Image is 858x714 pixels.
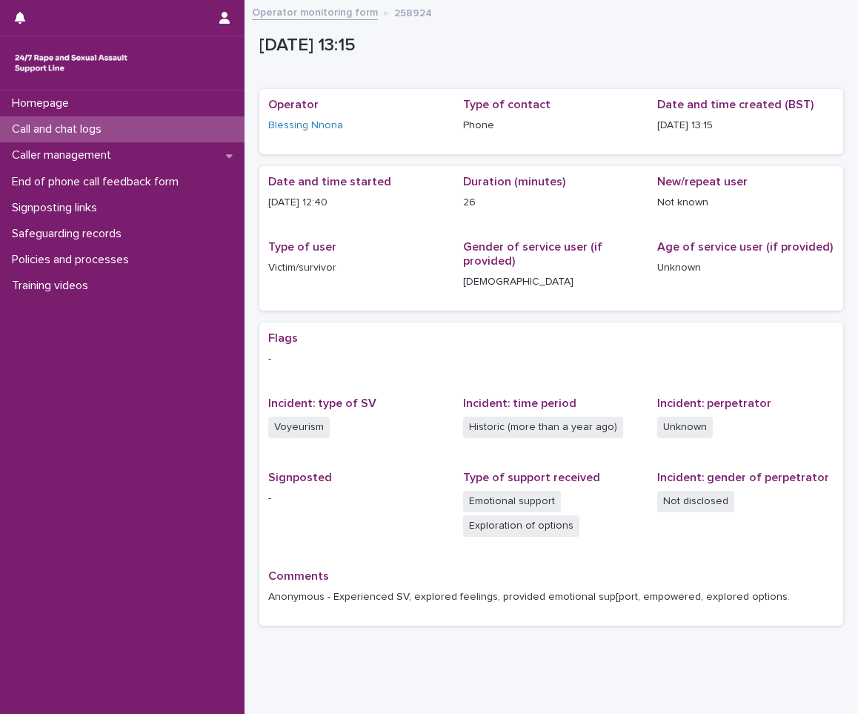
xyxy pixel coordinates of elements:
span: Signposted [268,472,332,483]
span: Flags [268,332,298,344]
p: Signposting links [6,201,109,215]
span: Operator [268,99,319,110]
p: End of phone call feedback form [6,175,190,189]
span: Emotional support [463,491,561,512]
p: [DATE] 13:15 [657,118,834,133]
p: Not known [657,195,834,211]
p: Policies and processes [6,253,141,267]
span: Type of support received [463,472,600,483]
p: 26 [463,195,640,211]
span: Age of service user (if provided) [657,241,833,253]
p: Caller management [6,148,123,162]
a: Blessing Nnona [268,118,343,133]
p: Training videos [6,279,100,293]
span: Incident: time period [463,397,576,409]
p: - [268,491,445,506]
span: Gender of service user (if provided) [463,241,602,267]
p: Unknown [657,260,834,276]
span: New/repeat user [657,176,748,188]
span: Date and time created (BST) [657,99,814,110]
span: Exploration of options [463,515,579,537]
p: 258924 [394,4,432,20]
span: Type of contact [463,99,551,110]
span: Date and time started [268,176,391,188]
img: rhQMoQhaT3yELyF149Cw [12,48,130,78]
span: Comments [268,570,329,582]
span: Historic (more than a year ago) [463,417,623,438]
p: [DATE] 12:40 [268,195,445,211]
p: Victim/survivor [268,260,445,276]
p: Safeguarding records [6,227,133,241]
span: Unknown [657,417,713,438]
span: Duration (minutes) [463,176,565,188]
span: Incident: gender of perpetrator [657,472,829,483]
a: Operator monitoring form [252,3,378,20]
p: [DATE] 13:15 [259,35,837,56]
span: Type of user [268,241,336,253]
p: Phone [463,118,640,133]
p: [DEMOGRAPHIC_DATA] [463,274,640,290]
p: Anonymous - Experienced SV, explored feelings, provided emotional sup[port, empowered, explored o... [268,589,834,605]
span: Not disclosed [657,491,734,512]
p: Call and chat logs [6,122,113,136]
span: Incident: perpetrator [657,397,771,409]
span: Voyeurism [268,417,330,438]
p: Homepage [6,96,81,110]
span: Incident: type of SV [268,397,376,409]
p: - [268,351,834,367]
